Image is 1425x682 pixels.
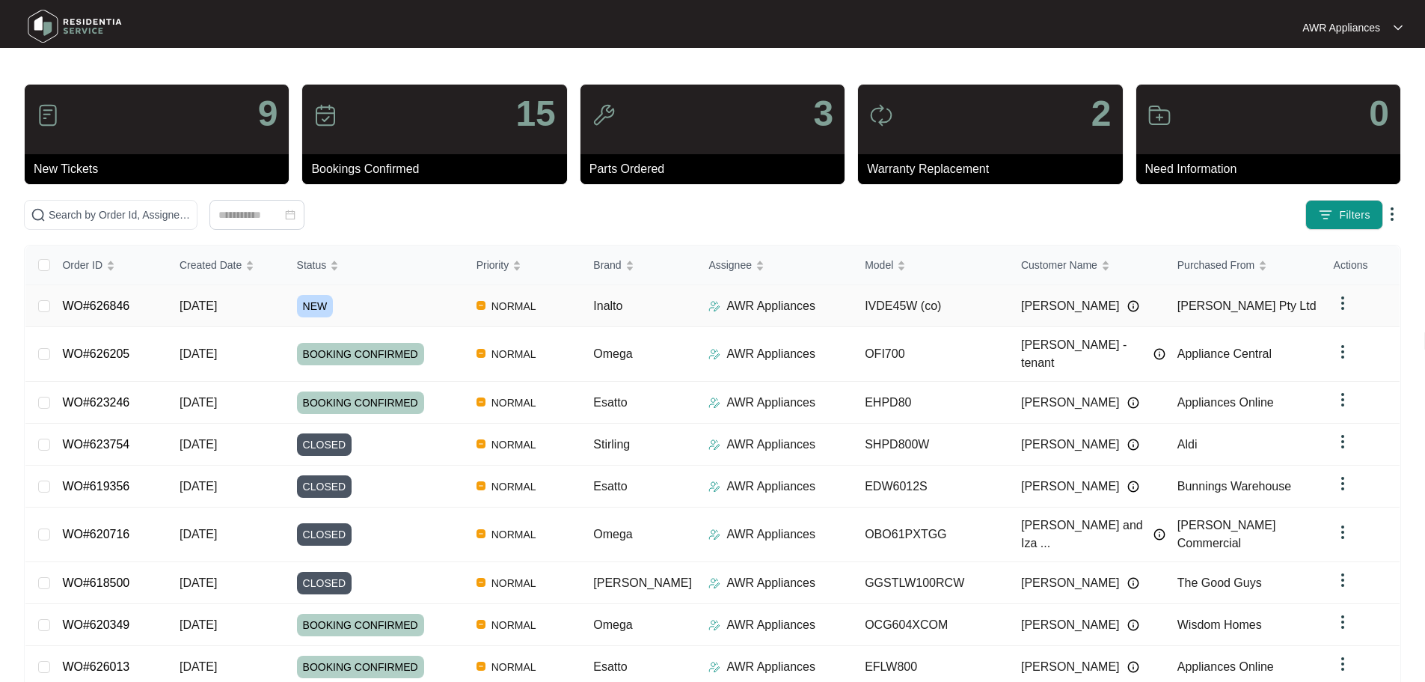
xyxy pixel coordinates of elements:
span: [PERSON_NAME] - tenant [1021,336,1146,372]
a: WO#626013 [62,660,129,673]
img: icon [313,103,337,127]
img: Vercel Logo [476,620,485,629]
img: Info icon [1127,439,1139,451]
span: Brand [593,257,621,273]
span: CLOSED [297,433,352,456]
span: Filters [1339,207,1370,223]
span: [PERSON_NAME] [1021,658,1120,676]
img: dropdown arrow [1383,205,1401,223]
img: Info icon [1153,529,1165,541]
img: Vercel Logo [476,481,485,490]
td: SHPD800W [853,424,1009,466]
span: The Good Guys [1177,576,1262,589]
span: Bunnings Warehouse [1177,480,1291,493]
th: Purchased From [1165,246,1322,285]
span: [PERSON_NAME] Commercial [1177,519,1276,549]
p: 9 [258,96,278,132]
span: Purchased From [1177,257,1254,273]
img: Assigner Icon [708,300,720,312]
p: AWR Appliances [726,658,815,676]
p: AWR Appliances [726,436,815,454]
td: IVDE45W (co) [853,285,1009,327]
span: CLOSED [297,523,352,546]
span: [DATE] [180,528,217,541]
span: Order ID [62,257,102,273]
span: Esatto [593,480,627,493]
span: [PERSON_NAME] [593,576,692,589]
span: [DATE] [180,660,217,673]
p: Warranty Replacement [867,160,1122,178]
td: EDW6012S [853,466,1009,508]
img: icon [592,103,616,127]
img: dropdown arrow [1394,24,1403,31]
span: [PERSON_NAME] [1021,616,1120,634]
img: icon [36,103,60,127]
span: NORMAL [485,478,542,496]
img: dropdown arrow [1334,294,1352,312]
span: [DATE] [180,299,217,312]
span: [PERSON_NAME] [1021,574,1120,592]
span: Appliances Online [1177,396,1274,409]
button: filter iconFilters [1305,200,1383,230]
img: dropdown arrow [1334,475,1352,493]
td: GGSTLW100RCW [853,562,1009,604]
a: WO#623246 [62,396,129,409]
span: [DATE] [180,480,217,493]
img: Vercel Logo [476,349,485,358]
span: [DATE] [180,438,217,451]
span: [PERSON_NAME] [1021,436,1120,454]
span: BOOKING CONFIRMED [297,614,424,636]
p: AWR Appliances [1302,20,1380,35]
span: Aldi [1177,438,1198,451]
th: Customer Name [1009,246,1165,285]
img: dropdown arrow [1334,433,1352,451]
a: WO#619356 [62,480,129,493]
img: Vercel Logo [476,398,485,407]
p: Need Information [1145,160,1400,178]
th: Order ID [50,246,168,285]
span: [DATE] [180,396,217,409]
span: BOOKING CONFIRMED [297,656,424,678]
p: AWR Appliances [726,616,815,634]
img: Info icon [1127,619,1139,631]
img: search-icon [31,207,46,222]
span: [PERSON_NAME] [1021,297,1120,315]
span: Esatto [593,660,627,673]
img: Info icon [1127,481,1139,493]
span: [PERSON_NAME] [1021,394,1120,412]
th: Assignee [696,246,853,285]
p: 3 [813,96,833,132]
img: filter icon [1318,207,1333,222]
span: BOOKING CONFIRMED [297,392,424,414]
input: Search by Order Id, Assignee Name, Customer Name, Brand and Model [49,207,191,223]
span: NORMAL [485,526,542,544]
img: icon [869,103,893,127]
span: Wisdom Homes [1177,618,1262,631]
img: dropdown arrow [1334,655,1352,673]
img: Assigner Icon [708,529,720,541]
p: Parts Ordered [589,160,845,178]
span: Appliances Online [1177,660,1274,673]
img: Assigner Icon [708,481,720,493]
p: 2 [1091,96,1112,132]
a: WO#626205 [62,347,129,360]
p: AWR Appliances [726,478,815,496]
th: Brand [581,246,696,285]
img: Vercel Logo [476,301,485,310]
a: WO#620349 [62,618,129,631]
p: AWR Appliances [726,394,815,412]
th: Model [853,246,1009,285]
span: Model [865,257,893,273]
span: NORMAL [485,345,542,363]
p: 0 [1369,96,1389,132]
td: OFI700 [853,327,1009,382]
p: Bookings Confirmed [311,160,566,178]
img: dropdown arrow [1334,523,1352,541]
img: Vercel Logo [476,662,485,671]
img: Assigner Icon [708,577,720,589]
img: dropdown arrow [1334,343,1352,361]
span: Omega [593,618,632,631]
img: Assigner Icon [708,439,720,451]
img: Info icon [1127,577,1139,589]
span: Appliance Central [1177,347,1272,360]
